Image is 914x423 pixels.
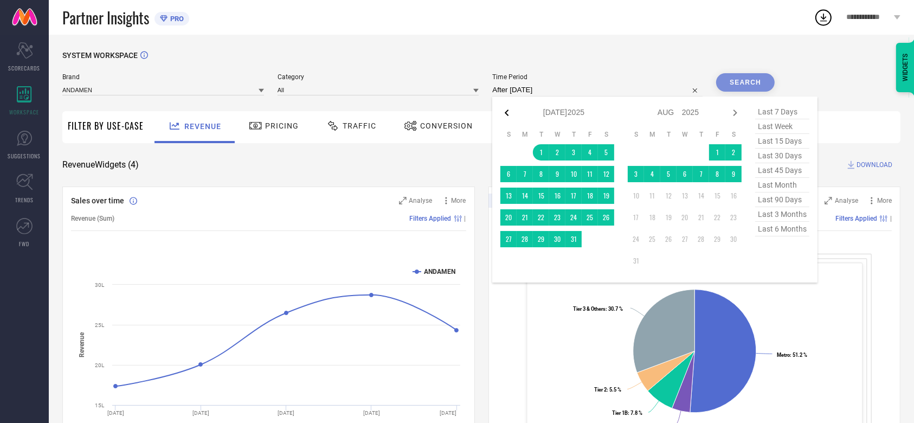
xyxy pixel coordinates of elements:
text: ANDAMEN [424,268,455,275]
tspan: Tier 1B [612,410,627,416]
text: : 30.7 % [573,306,623,312]
svg: Zoom [825,197,832,204]
td: Sun Jul 13 2025 [500,188,517,204]
span: Filter By Use-Case [68,119,144,132]
td: Fri Aug 15 2025 [709,188,725,204]
span: | [890,215,892,222]
text: [DATE] [107,410,124,416]
span: last 7 days [755,105,809,119]
td: Tue Jul 15 2025 [533,188,549,204]
td: Sat Aug 09 2025 [725,166,742,182]
th: Friday [709,130,725,139]
tspan: Tier 3 & Others [573,306,606,312]
text: : 7.8 % [612,410,642,416]
span: last 90 days [755,193,809,207]
span: Sales over time [71,196,124,205]
td: Sun Aug 24 2025 [628,231,644,247]
div: Premium [488,194,529,210]
td: Sun Aug 03 2025 [628,166,644,182]
span: WORKSPACE [10,108,40,116]
span: | [465,215,466,222]
td: Tue Jul 29 2025 [533,231,549,247]
td: Thu Aug 07 2025 [693,166,709,182]
span: Filters Applied [410,215,452,222]
td: Wed Aug 20 2025 [677,209,693,226]
td: Sun Aug 17 2025 [628,209,644,226]
span: Analyse [835,197,858,204]
text: [DATE] [363,410,380,416]
text: [DATE] [440,410,456,416]
th: Monday [644,130,660,139]
span: Partner Insights [62,7,149,29]
span: Brand [62,73,264,81]
td: Wed Jul 23 2025 [549,209,565,226]
td: Wed Aug 27 2025 [677,231,693,247]
text: [DATE] [192,410,209,416]
td: Mon Jul 14 2025 [517,188,533,204]
td: Sun Jul 27 2025 [500,231,517,247]
span: PRO [168,15,184,23]
td: Mon Aug 18 2025 [644,209,660,226]
text: 20L [95,362,105,368]
td: Sat Jul 19 2025 [598,188,614,204]
td: Sat Jul 12 2025 [598,166,614,182]
span: Revenue Widgets ( 4 ) [62,159,139,170]
span: last week [755,119,809,134]
td: Mon Jul 07 2025 [517,166,533,182]
text: 30L [95,282,105,288]
td: Mon Aug 11 2025 [644,188,660,204]
td: Sat Jul 26 2025 [598,209,614,226]
td: Tue Aug 05 2025 [660,166,677,182]
td: Mon Aug 25 2025 [644,231,660,247]
input: Select time period [492,84,703,97]
span: Analyse [409,197,433,204]
tspan: Metro [777,352,790,358]
td: Mon Aug 04 2025 [644,166,660,182]
span: last 15 days [755,134,809,149]
td: Fri Jul 18 2025 [582,188,598,204]
th: Tuesday [660,130,677,139]
span: last month [755,178,809,193]
td: Wed Jul 16 2025 [549,188,565,204]
td: Fri Aug 01 2025 [709,144,725,161]
td: Mon Jul 21 2025 [517,209,533,226]
td: Tue Jul 08 2025 [533,166,549,182]
svg: Zoom [399,197,407,204]
td: Wed Aug 13 2025 [677,188,693,204]
span: FWD [20,240,30,248]
td: Tue Aug 12 2025 [660,188,677,204]
tspan: Revenue [78,332,86,357]
td: Sun Jul 06 2025 [500,166,517,182]
td: Fri Jul 11 2025 [582,166,598,182]
td: Sat Aug 16 2025 [725,188,742,204]
th: Sunday [500,130,517,139]
td: Tue Aug 26 2025 [660,231,677,247]
span: Revenue [184,122,221,131]
th: Wednesday [677,130,693,139]
th: Saturday [725,130,742,139]
td: Thu Jul 17 2025 [565,188,582,204]
th: Friday [582,130,598,139]
th: Saturday [598,130,614,139]
td: Sat Aug 02 2025 [725,144,742,161]
span: Category [278,73,479,81]
text: [DATE] [278,410,295,416]
span: SYSTEM WORKSPACE [62,51,138,60]
span: last 30 days [755,149,809,163]
span: Filters Applied [835,215,877,222]
th: Sunday [628,130,644,139]
td: Tue Jul 01 2025 [533,144,549,161]
td: Mon Jul 28 2025 [517,231,533,247]
span: Traffic [343,121,376,130]
tspan: Tier 2 [594,387,606,393]
span: Time Period [492,73,703,81]
td: Thu Jul 24 2025 [565,209,582,226]
td: Tue Aug 19 2025 [660,209,677,226]
td: Fri Jul 25 2025 [582,209,598,226]
text: 25L [95,322,105,328]
span: last 6 months [755,222,809,236]
td: Thu Jul 31 2025 [565,231,582,247]
td: Tue Jul 22 2025 [533,209,549,226]
td: Sun Aug 31 2025 [628,253,644,269]
text: 15L [95,402,105,408]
